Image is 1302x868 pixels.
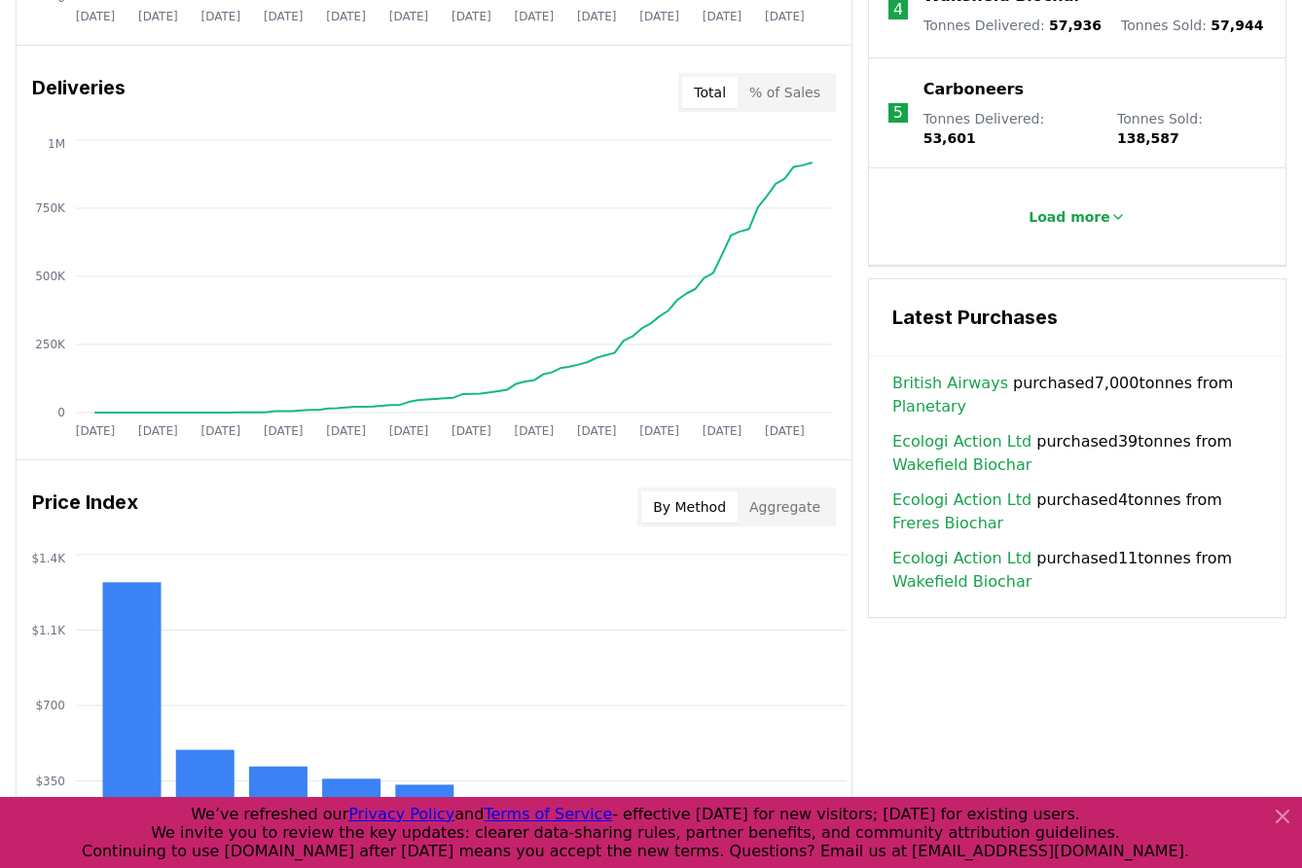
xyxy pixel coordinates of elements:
[1117,109,1266,148] p: Tonnes Sold :
[893,101,903,125] p: 5
[76,424,116,438] tspan: [DATE]
[515,424,555,438] tspan: [DATE]
[32,73,126,112] h3: Deliveries
[31,624,66,637] tspan: $1.1K
[682,77,738,108] button: Total
[892,488,1031,512] a: Ecologi Action Ltd
[765,424,805,438] tspan: [DATE]
[641,491,738,523] button: By Method
[35,270,66,283] tspan: 500K
[201,424,241,438] tspan: [DATE]
[389,424,429,438] tspan: [DATE]
[264,424,304,438] tspan: [DATE]
[31,552,66,565] tspan: $1.4K
[892,570,1031,594] a: Wakefield Biochar
[1117,130,1179,146] span: 138,587
[892,430,1031,453] a: Ecologi Action Ltd
[201,10,241,23] tspan: [DATE]
[923,16,1102,35] p: Tonnes Delivered :
[1013,198,1141,236] button: Load more
[923,109,1098,148] p: Tonnes Delivered :
[326,424,366,438] tspan: [DATE]
[892,547,1262,594] span: purchased 11 tonnes from
[48,137,65,151] tspan: 1M
[35,699,65,712] tspan: $700
[1121,16,1263,35] p: Tonnes Sold :
[923,78,1024,101] a: Carboneers
[452,424,491,438] tspan: [DATE]
[765,10,805,23] tspan: [DATE]
[76,10,116,23] tspan: [DATE]
[639,424,679,438] tspan: [DATE]
[389,10,429,23] tspan: [DATE]
[892,395,966,418] a: Planetary
[703,424,742,438] tspan: [DATE]
[892,453,1031,477] a: Wakefield Biochar
[639,10,679,23] tspan: [DATE]
[892,547,1031,570] a: Ecologi Action Ltd
[1211,18,1263,33] span: 57,944
[577,10,617,23] tspan: [DATE]
[138,424,178,438] tspan: [DATE]
[738,77,832,108] button: % of Sales
[264,10,304,23] tspan: [DATE]
[892,430,1262,477] span: purchased 39 tonnes from
[57,406,65,419] tspan: 0
[452,10,491,23] tspan: [DATE]
[326,10,366,23] tspan: [DATE]
[35,201,66,215] tspan: 750K
[577,424,617,438] tspan: [DATE]
[1029,207,1110,227] p: Load more
[35,338,66,351] tspan: 250K
[892,512,1003,535] a: Freres Biochar
[738,491,832,523] button: Aggregate
[892,303,1262,332] h3: Latest Purchases
[923,130,976,146] span: 53,601
[35,775,65,788] tspan: $350
[892,488,1262,535] span: purchased 4 tonnes from
[1049,18,1102,33] span: 57,936
[892,372,1262,418] span: purchased 7,000 tonnes from
[138,10,178,23] tspan: [DATE]
[703,10,742,23] tspan: [DATE]
[32,488,138,526] h3: Price Index
[515,10,555,23] tspan: [DATE]
[892,372,1008,395] a: British Airways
